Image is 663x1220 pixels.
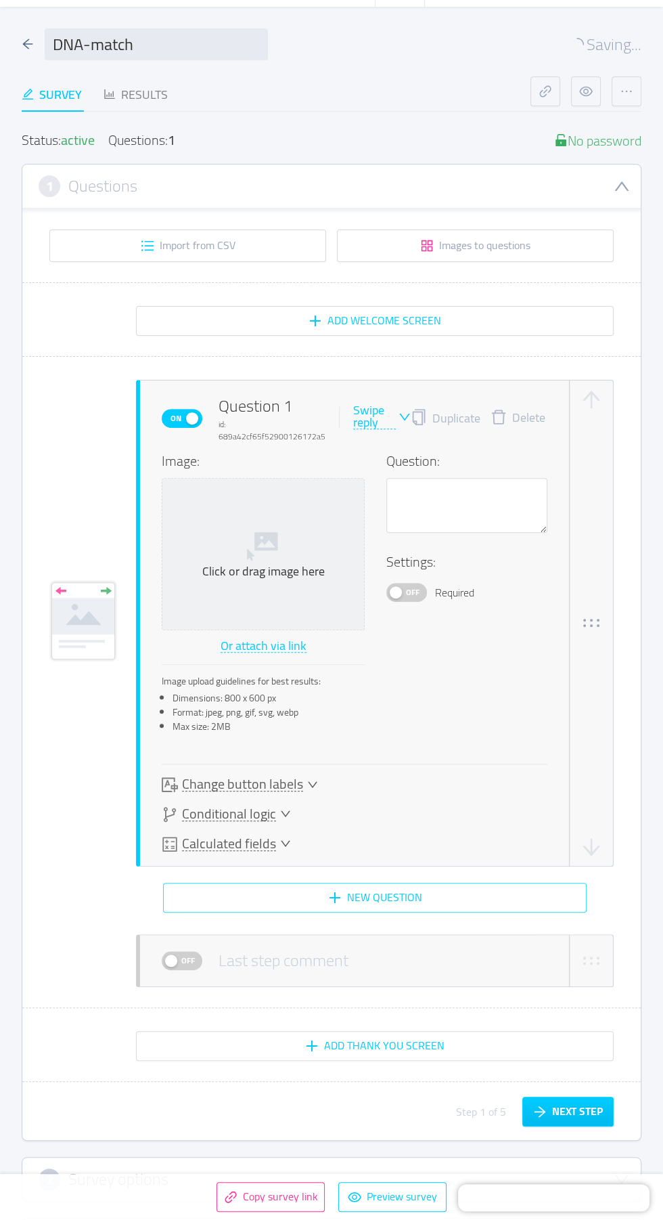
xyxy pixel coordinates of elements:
[530,77,560,106] button: icon: link
[219,394,325,443] div: Question 1
[580,389,602,410] button: icon: arrow-up
[61,127,95,152] span: active
[307,779,318,790] i: icon: down
[219,418,325,443] div: id: 689a42cf65f52900126172a5
[220,636,307,657] button: Or attach via link
[162,479,364,630] span: Click or drag image here
[168,127,175,152] div: 1
[162,806,291,823] div: icon: branchesConditional logic
[456,1104,506,1120] div: Step 1 of 5
[22,133,95,148] div: Status:
[162,806,178,823] i: icon: branches
[22,38,34,50] i: icon: arrow-left
[480,409,555,428] button: icon: deleteDelete
[162,451,365,471] h4: Image:
[353,404,396,429] div: Swipe reply
[46,1172,53,1187] span: 2
[173,691,365,705] li: Dimensions: 800 x 600 px
[49,230,326,262] button: icon: unordered-listImport from CSV
[337,230,614,262] button: icon: appstoreImages to questions
[386,552,547,572] h4: Settings:
[612,77,641,106] button: icon: ellipsis
[104,88,116,100] i: icon: bar-chart
[108,133,175,148] div: Questions:
[68,1172,168,1187] h3: Survey options
[522,1097,614,1127] button: icon: arrow-rightNext step
[386,451,547,471] h4: Question:
[179,952,198,970] span: Off
[136,1031,614,1061] button: icon: plusAdd Thank You screen
[168,564,359,580] div: Click or drag image here
[216,1182,325,1212] button: icon: linkCopy survey link
[182,777,303,791] span: Change button labels
[68,179,137,194] h3: Questions
[182,807,276,821] span: Conditional logic
[173,720,365,734] li: Max size: 2MB
[22,85,82,104] div: Survey
[280,838,291,850] i: icon: down
[338,1182,447,1212] button: icon: eyePreview survey
[411,409,480,428] button: icon: copyDuplicate
[162,836,178,852] i: icon: calculator
[570,38,584,51] i: icon: loading
[580,836,602,858] button: icon: arrow-down
[554,133,641,148] div: No password
[587,37,641,53] span: Saving...
[46,179,53,194] span: 1
[162,674,365,689] div: Image upload guidelines for best results:
[219,949,348,973] div: Last step comment
[163,883,587,913] button: icon: plusNew question
[166,410,185,427] span: On
[162,777,318,793] div: icon: downChange button labels
[614,1171,630,1188] i: icon: down
[280,808,291,821] i: icon: down
[398,411,411,423] i: icon: down
[173,705,365,720] li: Format: jpeg, png, gif, svg, webp
[458,1184,649,1211] iframe: Chatra live chat
[22,35,34,53] div: icon: arrow-left
[182,837,276,851] span: Calculated fields
[571,77,601,106] button: icon: eye
[435,584,474,601] span: Required
[22,88,34,100] i: icon: edit
[403,584,422,601] span: Off
[104,85,168,104] div: Results
[162,836,291,852] div: icon: calculatorCalculated fields
[554,133,568,147] i: icon: unlock
[614,178,630,194] i: icon: down
[45,28,268,60] input: Survey name
[136,306,614,336] button: icon: plusAdd Welcome screen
